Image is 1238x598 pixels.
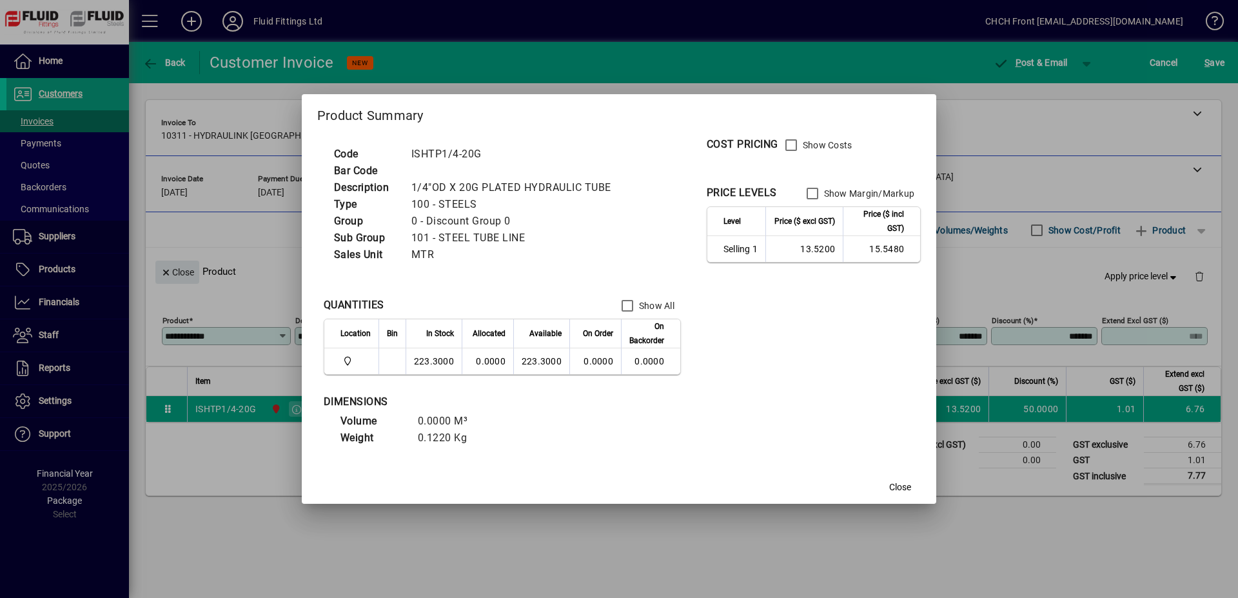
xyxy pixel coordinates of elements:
div: DIMENSIONS [324,394,646,410]
span: Selling 1 [723,243,758,255]
td: MTR [405,246,627,263]
td: 0.0000 M³ [411,413,489,430]
span: 0.0000 [584,356,613,366]
td: 13.5200 [765,236,843,262]
td: Code [328,146,405,163]
div: QUANTITIES [324,297,384,313]
span: Level [723,214,741,228]
td: 0 - Discount Group 0 [405,213,627,230]
span: On Order [583,326,613,341]
div: PRICE LEVELS [707,185,777,201]
label: Show Costs [800,139,852,152]
td: Sales Unit [328,246,405,263]
td: 100 - STEELS [405,196,627,213]
td: Bar Code [328,163,405,179]
td: 101 - STEEL TUBE LINE [405,230,627,246]
td: 1/4"OD X 20G PLATED HYDRAULIC TUBE [405,179,627,196]
span: Location [340,326,371,341]
span: Bin [387,326,398,341]
td: Volume [334,413,411,430]
label: Show Margin/Markup [821,187,915,200]
td: 223.3000 [406,348,462,374]
span: In Stock [426,326,454,341]
button: Close [879,475,921,499]
div: COST PRICING [707,137,778,152]
span: On Backorder [629,319,664,348]
td: Sub Group [328,230,405,246]
span: Close [889,481,911,494]
span: Available [529,326,562,341]
td: 15.5480 [843,236,920,262]
td: Description [328,179,405,196]
h2: Product Summary [302,94,936,132]
td: ISHTP1/4-20G [405,146,627,163]
td: Type [328,196,405,213]
td: 0.0000 [462,348,513,374]
span: Price ($ excl GST) [774,214,835,228]
td: 0.0000 [621,348,680,374]
td: Weight [334,430,411,446]
td: 0.1220 Kg [411,430,489,446]
td: 223.3000 [513,348,569,374]
span: Price ($ incl GST) [851,207,904,235]
td: Group [328,213,405,230]
span: Allocated [473,326,506,341]
label: Show All [636,299,674,312]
